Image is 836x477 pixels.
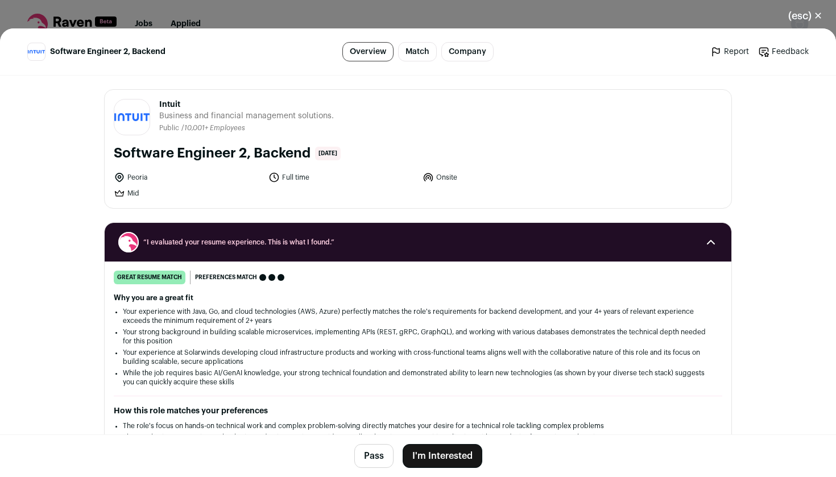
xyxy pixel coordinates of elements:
li: Mid [114,188,262,199]
h2: Why you are a great fit [114,293,722,302]
h2: How this role matches your preferences [114,405,722,417]
span: Business and financial management solutions. [159,110,334,122]
img: 063e6e21db467e0fea59c004443fc3bf10cf4ada0dac12847339c93fdb63647b.png [28,50,45,53]
li: Your experience at Solarwinds developing cloud infrastructure products and working with cross-fun... [123,348,713,366]
li: / [181,124,245,132]
a: Company [441,42,494,61]
span: Preferences match [195,272,257,283]
a: Match [398,42,437,61]
span: [DATE] [315,147,341,160]
a: Report [710,46,749,57]
button: Pass [354,444,394,468]
li: The emphasis on emerging technologies and AI integration provides excellent learning opportunitie... [123,433,713,442]
span: 10,001+ Employees [184,125,245,131]
span: “I evaluated your resume experience. This is what I found.” [143,238,693,247]
li: Public [159,124,181,132]
li: Onsite [423,172,570,183]
h1: Software Engineer 2, Backend [114,144,311,163]
li: While the job requires basic AI/GenAI knowledge, your strong technical foundation and demonstrate... [123,368,713,387]
div: great resume match [114,271,185,284]
li: Your strong background in building scalable microservices, implementing APIs (REST, gRPC, GraphQL... [123,327,713,346]
li: Your experience with Java, Go, and cloud technologies (AWS, Azure) perfectly matches the role's r... [123,307,713,325]
button: Close modal [775,3,836,28]
li: Peoria [114,172,262,183]
a: Overview [342,42,394,61]
span: Intuit [159,99,334,110]
span: Software Engineer 2, Backend [50,46,165,57]
li: The role's focus on hands-on technical work and complex problem-solving directly matches your des... [123,421,713,430]
li: Full time [268,172,416,183]
button: I'm Interested [403,444,482,468]
img: 063e6e21db467e0fea59c004443fc3bf10cf4ada0dac12847339c93fdb63647b.png [114,113,150,121]
a: Feedback [758,46,809,57]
